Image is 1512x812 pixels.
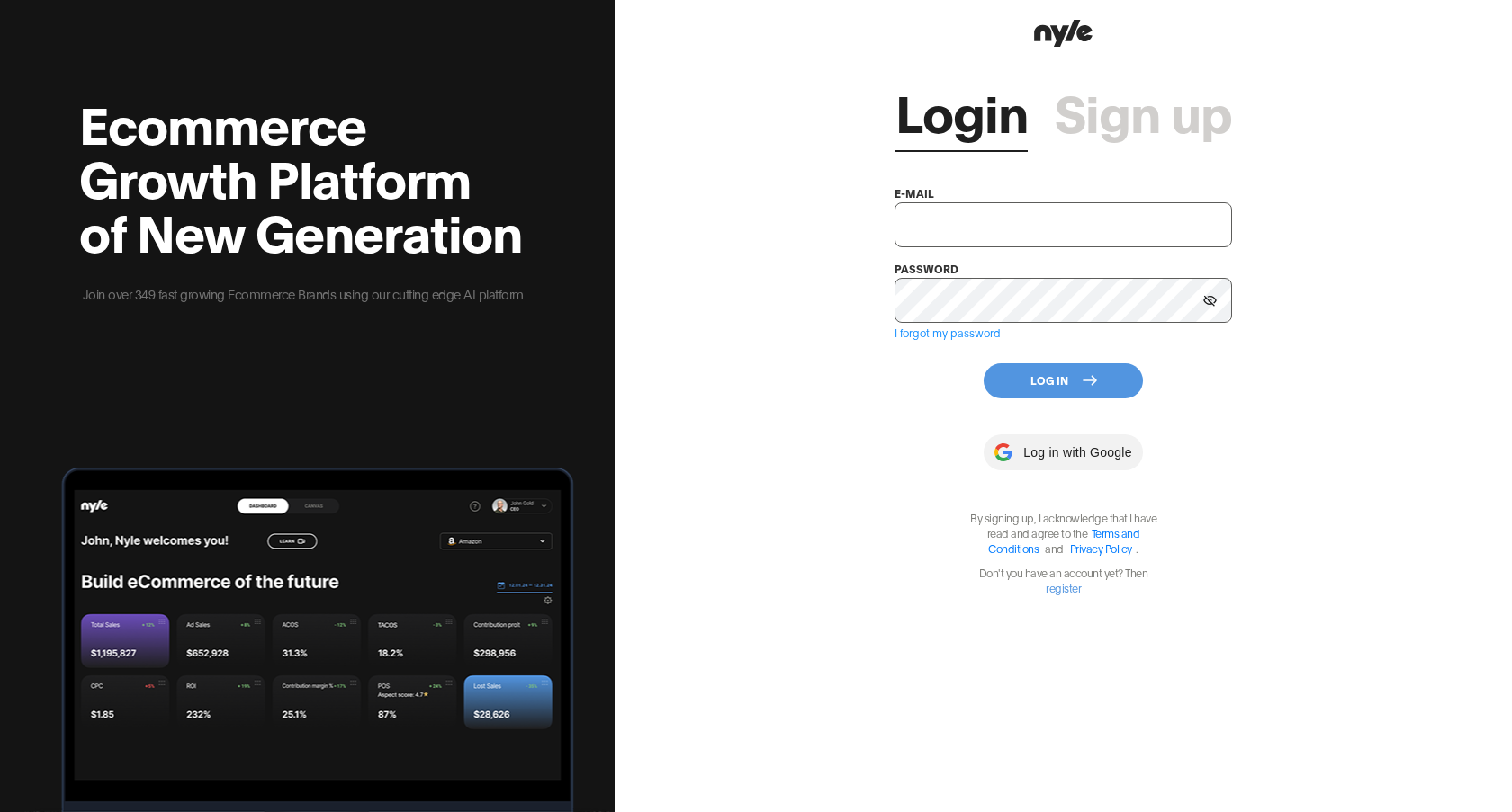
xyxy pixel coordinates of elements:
button: Log In [984,363,1143,398]
a: Sign up [1055,84,1232,138]
p: Join over 349 fast growing Ecommerce Brands using our cutting edge AI platform [79,284,526,304]
a: I forgot my password [895,326,1001,339]
span: and [1040,541,1068,555]
h2: Ecommerce Growth Platform of New Generation [79,95,526,257]
a: Terms and Conditions [988,526,1139,555]
a: register [1046,581,1081,594]
a: Privacy Policy [1070,541,1132,555]
a: Login [895,84,1028,138]
label: password [895,262,958,275]
label: e-mail [895,186,934,200]
p: By signing up, I acknowledge that I have read and agree to the . [960,510,1167,556]
p: Don't you have an account yet? Then [960,565,1167,595]
button: Log in with Google [984,434,1142,470]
